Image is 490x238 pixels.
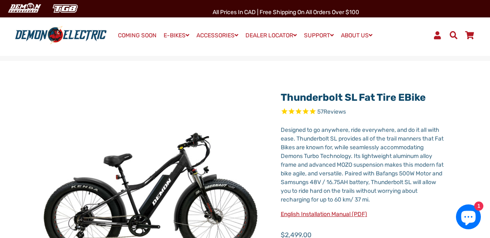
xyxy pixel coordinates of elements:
span: Reviews [323,108,346,115]
inbox-online-store-chat: Shopify online store chat [453,204,483,231]
span: All Prices in CAD | Free shipping on all orders over $100 [213,9,359,16]
img: TGB Canada [48,2,82,15]
span: Rated 4.9 out of 5 stars 57 reviews [281,107,446,117]
a: COMING SOON [115,30,159,41]
a: ACCESSORIES [194,29,241,41]
img: Demon Electric logo [12,26,109,44]
a: Thunderbolt SL Fat Tire eBike [281,92,426,103]
a: DEALER LOCATOR [243,29,300,41]
a: SUPPORT [301,29,337,41]
a: English Installation Manual (PDF) [281,211,367,218]
span: Designed to go anywhere, ride everywhere, and do it all with ease. Thunderbolt SL provides all of... [281,126,443,203]
span: 57 reviews [317,108,346,115]
a: E-BIKES [161,29,192,41]
img: Demon Electric [4,2,44,15]
a: ABOUT US [338,29,375,41]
